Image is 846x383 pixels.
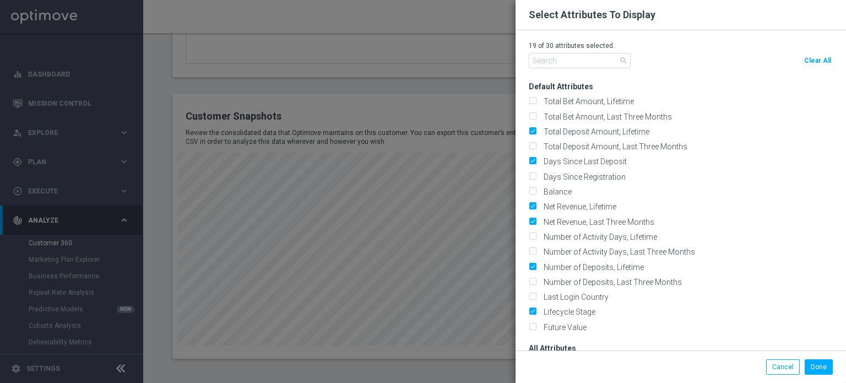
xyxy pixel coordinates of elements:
[529,73,846,91] h3: Default Attributes
[529,8,655,21] h2: Select Attributes To Display
[619,56,628,65] span: search
[540,217,654,227] label: Net Revenue, Last Three Months
[766,359,800,375] button: Cancel
[540,232,657,242] label: Number of Activity Days, Lifetime
[804,57,831,64] span: Clear All
[802,53,833,68] button: Clear All
[540,187,572,197] label: Balance
[540,262,644,272] label: Number of Deposits, Lifetime
[540,172,626,182] label: Days Since Registration
[540,127,649,137] label: Total Deposit Amount, Lifetime
[540,322,587,332] label: Future Value
[540,247,695,257] label: Number of Activity Days, Last Three Months
[529,41,833,50] p: 19 of 30 attributes selected.
[540,202,616,212] label: Net Revenue, Lifetime
[529,335,846,353] h3: All Attributes
[540,96,634,106] label: Total Bet Amount, Lifetime
[540,292,609,302] label: Last Login Country
[540,307,595,317] label: Lifecycle Stage
[540,157,627,166] label: Days Since Last Deposit
[540,142,687,152] label: Total Deposit Amount, Last Three Months
[805,359,833,375] button: Done
[529,53,631,68] input: Search
[540,112,672,122] label: Total Bet Amount, Last Three Months
[540,277,682,287] label: Number of Deposits, Last Three Months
